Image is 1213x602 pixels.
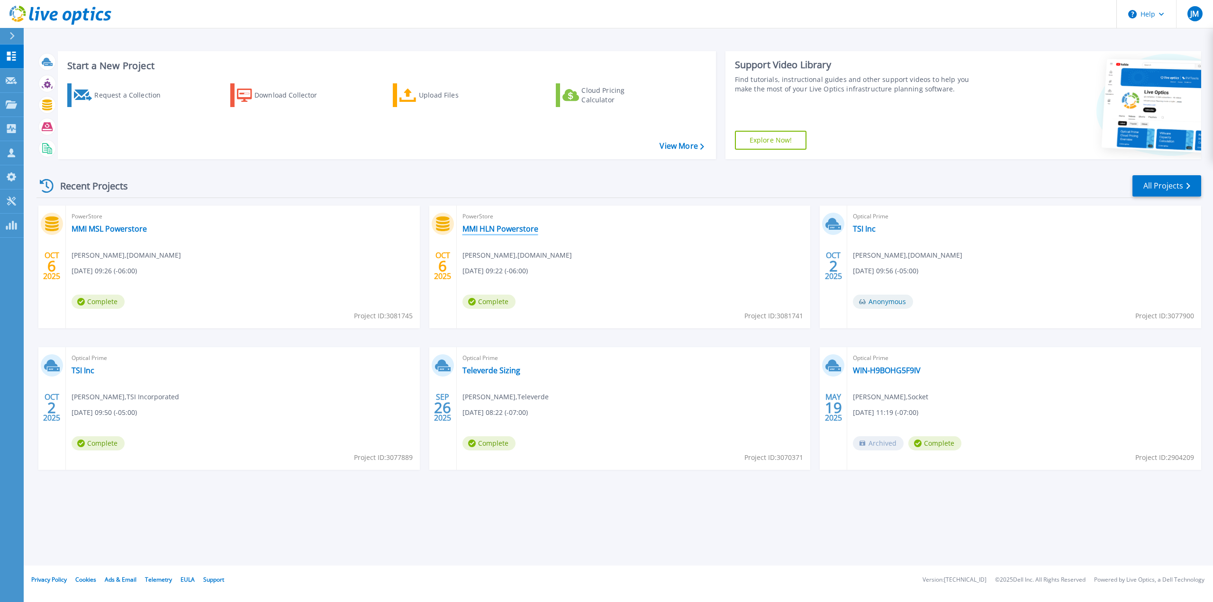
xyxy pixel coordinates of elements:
[254,86,330,105] div: Download Collector
[462,266,528,276] span: [DATE] 09:22 (-06:00)
[438,262,447,270] span: 6
[393,83,498,107] a: Upload Files
[853,436,904,450] span: Archived
[853,250,962,261] span: [PERSON_NAME] , [DOMAIN_NAME]
[462,436,516,450] span: Complete
[853,266,918,276] span: [DATE] 09:56 (-05:00)
[31,575,67,584] a: Privacy Policy
[744,452,803,463] span: Project ID: 3070371
[145,575,172,584] a: Telemetry
[181,575,195,584] a: EULA
[75,575,96,584] a: Cookies
[72,224,147,234] a: MMI MSL Powerstore
[462,224,538,234] a: MMI HLN Powerstore
[1135,452,1194,463] span: Project ID: 2904209
[94,86,170,105] div: Request a Collection
[853,407,918,418] span: [DATE] 11:19 (-07:00)
[735,75,981,94] div: Find tutorials, instructional guides and other support videos to help you make the most of your L...
[581,86,657,105] div: Cloud Pricing Calculator
[230,83,336,107] a: Download Collector
[462,295,516,309] span: Complete
[72,295,125,309] span: Complete
[824,390,842,425] div: MAY 2025
[853,224,876,234] a: TSI Inc
[735,131,807,150] a: Explore Now!
[72,250,181,261] span: [PERSON_NAME] , [DOMAIN_NAME]
[462,366,520,375] a: Televerde Sizing
[462,353,805,363] span: Optical Prime
[995,577,1086,583] li: © 2025 Dell Inc. All Rights Reserved
[43,249,61,283] div: OCT 2025
[923,577,987,583] li: Version: [TECHNICAL_ID]
[825,404,842,412] span: 19
[853,353,1195,363] span: Optical Prime
[462,407,528,418] span: [DATE] 08:22 (-07:00)
[72,407,137,418] span: [DATE] 09:50 (-05:00)
[419,86,495,105] div: Upload Files
[908,436,961,450] span: Complete
[853,295,913,309] span: Anonymous
[43,390,61,425] div: OCT 2025
[67,61,704,71] h3: Start a New Project
[434,404,451,412] span: 26
[853,392,928,402] span: [PERSON_NAME] , Socket
[47,404,56,412] span: 2
[36,174,141,198] div: Recent Projects
[72,211,414,222] span: PowerStore
[853,366,921,375] a: WIN-H9BOHG5F9IV
[824,249,842,283] div: OCT 2025
[462,392,549,402] span: [PERSON_NAME] , Televerde
[829,262,838,270] span: 2
[47,262,56,270] span: 6
[203,575,224,584] a: Support
[72,392,179,402] span: [PERSON_NAME] , TSI Incorporated
[1132,175,1201,197] a: All Projects
[72,366,94,375] a: TSI Inc
[72,353,414,363] span: Optical Prime
[72,436,125,450] span: Complete
[735,59,981,71] div: Support Video Library
[660,142,704,151] a: View More
[105,575,136,584] a: Ads & Email
[354,452,413,463] span: Project ID: 3077889
[462,211,805,222] span: PowerStore
[744,311,803,321] span: Project ID: 3081741
[434,249,452,283] div: OCT 2025
[1135,311,1194,321] span: Project ID: 3077900
[1190,10,1199,18] span: JM
[853,211,1195,222] span: Optical Prime
[462,250,572,261] span: [PERSON_NAME] , [DOMAIN_NAME]
[67,83,173,107] a: Request a Collection
[354,311,413,321] span: Project ID: 3081745
[72,266,137,276] span: [DATE] 09:26 (-06:00)
[1094,577,1204,583] li: Powered by Live Optics, a Dell Technology
[434,390,452,425] div: SEP 2025
[556,83,661,107] a: Cloud Pricing Calculator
